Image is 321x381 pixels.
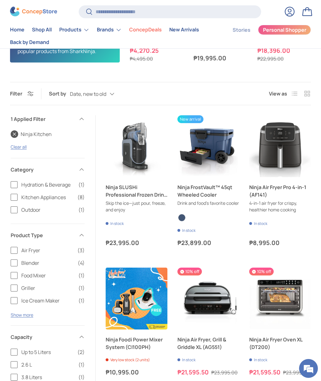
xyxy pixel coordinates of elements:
button: Date, new to old [70,89,127,100]
span: (1) [78,297,85,304]
span: Food Mixer [21,272,75,279]
span: (4) [78,259,85,267]
span: (1) [78,181,85,188]
label: Sort by [49,90,70,97]
span: Griller [21,284,75,292]
span: Date, new to old [70,91,106,97]
span: (1) [78,373,85,381]
span: (8) [77,193,85,201]
span: 10% off [249,268,274,275]
a: Personal Shopper [258,25,311,35]
span: Blender [21,259,74,267]
a: Ninja Air Fryer Pro 4-in-1 (AF141) [249,115,311,177]
img: ConcepStore [10,7,57,17]
summary: Product Type [11,224,85,247]
nav: Primary [10,24,218,48]
a: Ninja Foodi Power Mixer System (CI100PH) [106,268,167,329]
span: Filter [10,90,22,97]
span: Hydration & Beverage [21,181,75,188]
a: Ninja Air Fryer Oven XL (DT200) [249,268,311,329]
span: We're online! [36,78,87,142]
span: Capacity [11,333,75,341]
span: 2.6 L [21,361,75,368]
span: New arrival [177,115,203,123]
div: Chat with us now [29,32,95,40]
summary: Products [55,24,93,36]
span: (1) [78,272,85,279]
button: Filter [10,90,34,97]
a: Ninja SLUSHi Professional Frozen Drink Maker [106,183,167,199]
a: Ninja SLUSHi Professional Frozen Drink Maker [106,115,167,177]
a: Shop All [32,24,52,36]
summary: Brands [93,24,125,36]
summary: Category [11,158,85,181]
a: Home [10,24,24,36]
a: Stories [233,24,250,36]
a: Ninja Air Fryer Oven XL (DT200) [249,336,311,351]
span: Outdoor [21,206,75,214]
summary: Capacity [11,326,85,348]
span: Up to 5 Liters [21,348,74,356]
span: View as [269,90,287,97]
span: (2) [77,348,85,356]
span: Kitchen Appliances [21,193,74,201]
span: (1) [78,206,85,214]
a: New Arrivals [169,24,199,36]
span: Air Fryer [21,247,74,254]
span: Category [11,166,75,173]
span: (1) [78,284,85,292]
span: (1) [78,361,85,368]
a: Ninja Air Fryer, Grill & Griddle XL (AG551) [177,268,239,329]
a: Ninja Air Fryer Pro 4-in-1 (AF141) [249,183,311,199]
summary: 1 Applied Filter [11,108,85,130]
img: https://concepstore.ph/products/ninja-air-fryer-pro-4-in-1-af141 [249,115,311,177]
a: Ninja Air Fryer, Grill & Griddle XL (AG551) [177,336,239,351]
a: Ninja Foodi Power Mixer System (CI100PH) [106,336,167,351]
span: Personal Shopper [263,28,306,33]
span: 1 Applied Filter [11,115,75,123]
span: Ice Cream Maker [21,297,75,304]
a: Ninja FrostVault™ 45qt Wheeled Cooler [177,115,239,177]
span: 10% off [177,268,202,275]
button: Show more [11,312,33,318]
span: Product Type [11,231,75,239]
a: ConcepDeals [129,24,162,36]
nav: Secondary [218,24,311,48]
span: 3.8 Liters [21,373,75,381]
a: Back by Demand [10,36,49,48]
span: (3) [77,247,85,254]
a: Ninja FrostVault™ 45qt Wheeled Cooler [177,183,239,199]
a: Ninja Kitchen [11,130,52,138]
a: Clear all [11,144,27,150]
